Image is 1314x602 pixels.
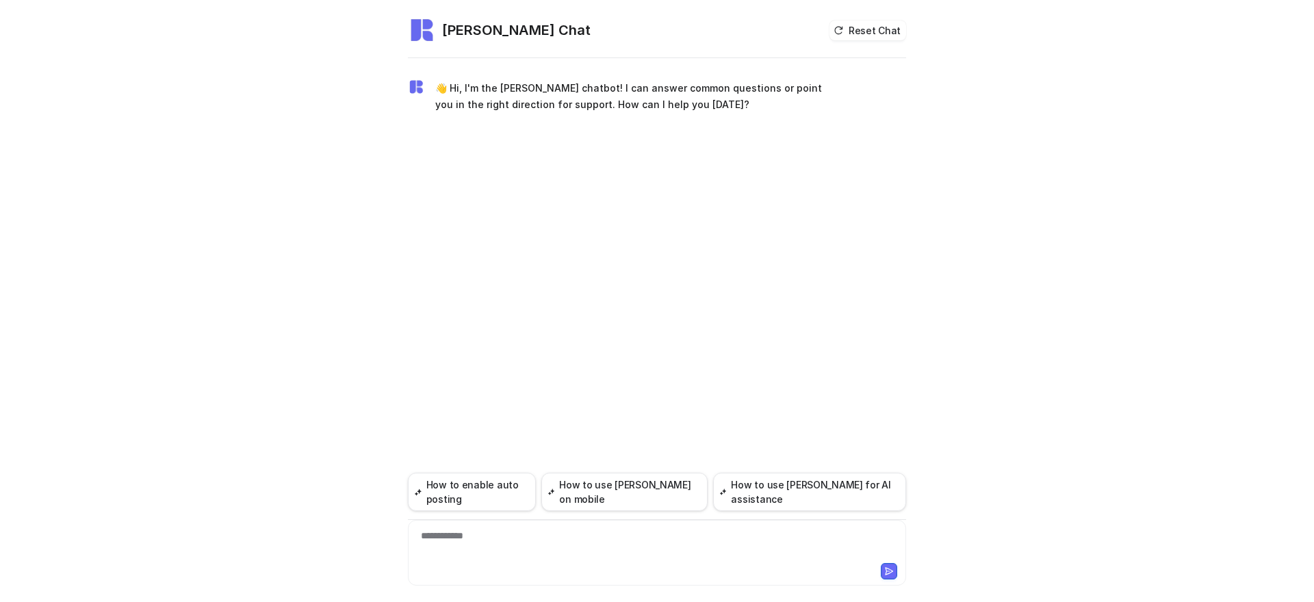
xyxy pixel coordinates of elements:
[408,79,424,95] img: Widget
[829,21,906,40] button: Reset Chat
[713,473,906,511] button: How to use [PERSON_NAME] for AI assistance
[408,16,435,44] img: Widget
[408,473,536,511] button: How to enable auto posting
[435,80,836,113] p: 👋 Hi, I'm the [PERSON_NAME] chatbot! I can answer common questions or point you in the right dire...
[442,21,591,40] h2: [PERSON_NAME] Chat
[541,473,708,511] button: How to use [PERSON_NAME] on mobile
